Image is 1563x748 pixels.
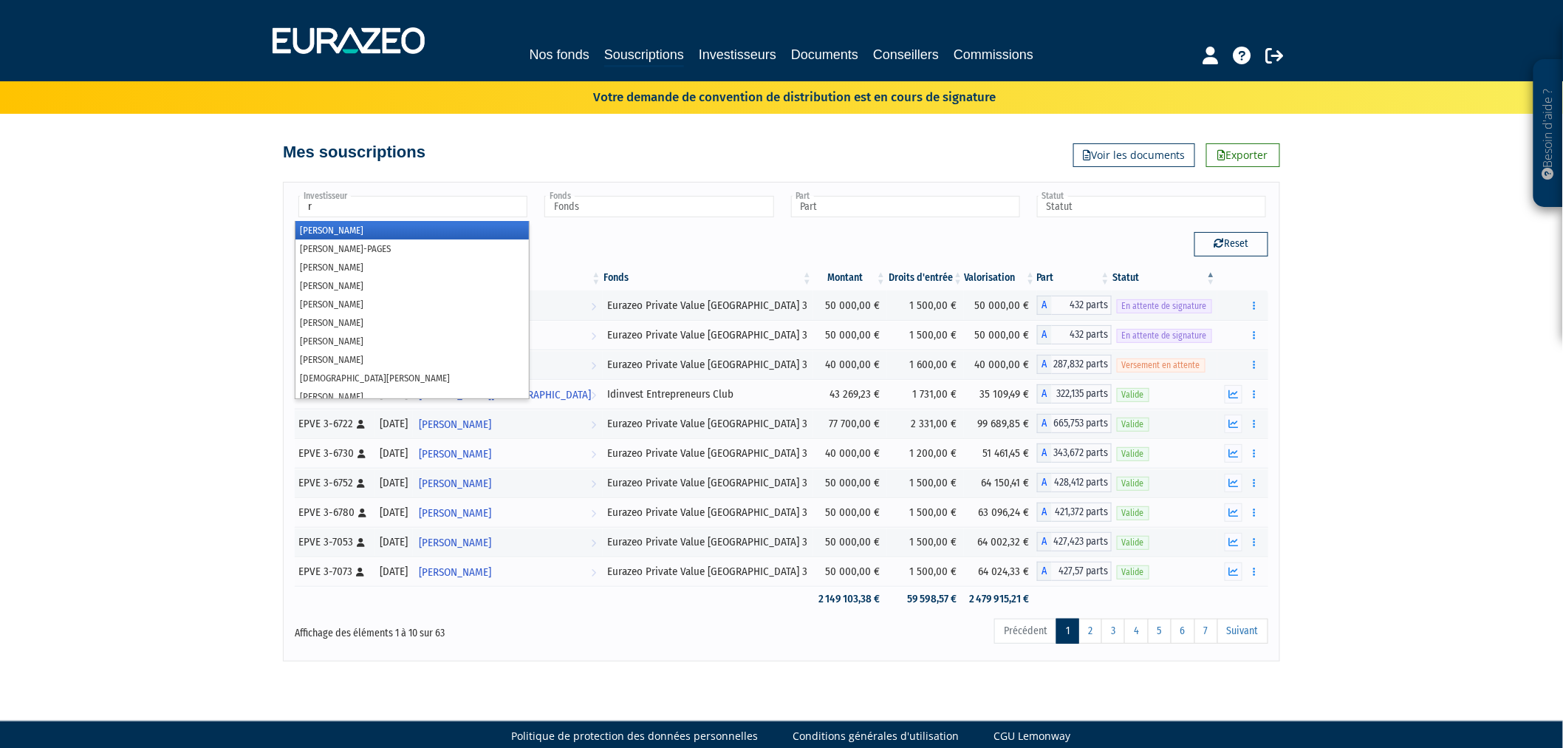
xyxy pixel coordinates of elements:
[964,290,1036,320] td: 50 000,00 €
[1171,619,1195,644] a: 6
[964,409,1036,438] td: 99 689,85 €
[358,509,366,517] i: [Français] Personne physique
[887,438,964,468] td: 1 200,00 €
[295,221,529,239] li: [PERSON_NAME]
[1052,384,1112,404] span: 322,135 parts
[380,564,408,579] div: [DATE]
[1037,532,1112,551] div: A - Eurazeo Private Value Europe 3
[1037,296,1112,315] div: A - Eurazeo Private Value Europe 3
[813,557,887,586] td: 50 000,00 €
[887,527,964,557] td: 1 500,00 €
[791,44,858,65] a: Documents
[793,729,959,744] a: Conditions générales d'utilisation
[592,559,597,586] i: Voir l'investisseur
[604,44,684,67] a: Souscriptions
[887,497,964,527] td: 1 500,00 €
[1052,443,1112,463] span: 343,672 parts
[592,500,597,527] i: Voir l'investisseur
[608,387,808,402] div: Idinvest Entrepreneurs Club
[1052,325,1112,344] span: 432 parts
[358,449,366,458] i: [Français] Personne physique
[813,265,887,290] th: Montant: activer pour trier la colonne par ordre croissant
[273,27,425,54] img: 1732889491-logotype_eurazeo_blanc_rvb.png
[357,479,365,488] i: [Français] Personne physique
[1117,477,1149,491] span: Valide
[1194,232,1268,256] button: Reset
[592,411,597,438] i: Voir l'investisseur
[964,379,1036,409] td: 35 109,49 €
[298,475,369,491] div: EPVE 3-6752
[419,411,491,438] span: [PERSON_NAME]
[1037,296,1052,315] span: A
[1124,619,1149,644] a: 4
[298,446,369,461] div: EPVE 3-6730
[1037,562,1052,581] span: A
[608,505,808,520] div: Eurazeo Private Value [GEOGRAPHIC_DATA] 3
[964,468,1036,497] td: 64 150,41 €
[954,44,1033,65] a: Commissions
[1037,473,1052,492] span: A
[608,534,808,550] div: Eurazeo Private Value [GEOGRAPHIC_DATA] 3
[608,357,808,373] div: Eurazeo Private Value [GEOGRAPHIC_DATA] 3
[1037,355,1112,374] div: A - Eurazeo Private Value Europe 3
[1078,619,1102,644] a: 2
[1117,506,1149,520] span: Valide
[419,529,491,557] span: [PERSON_NAME]
[1117,536,1149,550] span: Valide
[608,416,808,432] div: Eurazeo Private Value [GEOGRAPHIC_DATA] 3
[1056,619,1079,644] a: 1
[295,276,529,295] li: [PERSON_NAME]
[608,475,808,491] div: Eurazeo Private Value [GEOGRAPHIC_DATA] 3
[813,586,887,612] td: 2 149 103,38 €
[1037,384,1112,404] div: A - Idinvest Entrepreneurs Club
[1037,325,1052,344] span: A
[295,295,529,313] li: [PERSON_NAME]
[413,438,602,468] a: [PERSON_NAME]
[1217,619,1268,644] a: Suivant
[1117,358,1205,373] span: Versement en attente
[1073,143,1195,167] a: Voir les documents
[964,320,1036,350] td: 50 000,00 €
[1052,355,1112,374] span: 287,832 parts
[419,559,491,586] span: [PERSON_NAME]
[1037,265,1112,290] th: Part: activer pour trier la colonne par ordre croissant
[380,505,408,520] div: [DATE]
[1052,503,1112,522] span: 421,372 parts
[592,322,597,350] i: Voir l'investisseur
[380,475,408,491] div: [DATE]
[964,586,1036,612] td: 2 479 915,21 €
[295,387,529,406] li: [PERSON_NAME]
[357,420,365,429] i: [Français] Personne physique
[813,438,887,468] td: 40 000,00 €
[295,369,529,387] li: [DEMOGRAPHIC_DATA][PERSON_NAME]
[964,438,1036,468] td: 51 461,45 €
[1117,329,1212,343] span: En attente de signature
[813,290,887,320] td: 50 000,00 €
[1037,562,1112,581] div: A - Eurazeo Private Value Europe 3
[887,409,964,438] td: 2 331,00 €
[608,446,808,461] div: Eurazeo Private Value [GEOGRAPHIC_DATA] 3
[592,529,597,557] i: Voir l'investisseur
[413,409,602,438] a: [PERSON_NAME]
[887,379,964,409] td: 1 731,00 €
[295,258,529,276] li: [PERSON_NAME]
[511,729,758,744] a: Politique de protection des données personnelles
[813,497,887,527] td: 50 000,00 €
[608,564,808,579] div: Eurazeo Private Value [GEOGRAPHIC_DATA] 3
[887,350,964,379] td: 1 600,00 €
[530,44,589,65] a: Nos fonds
[295,332,529,350] li: [PERSON_NAME]
[1037,473,1112,492] div: A - Eurazeo Private Value Europe 3
[551,85,996,106] p: Votre demande de convention de distribution est en cours de signature
[1117,447,1149,461] span: Valide
[1117,565,1149,579] span: Valide
[413,557,602,586] a: [PERSON_NAME]
[413,497,602,527] a: [PERSON_NAME]
[1148,619,1172,644] a: 5
[380,534,408,550] div: [DATE]
[1037,532,1052,551] span: A
[608,327,808,343] div: Eurazeo Private Value [GEOGRAPHIC_DATA] 3
[1206,143,1280,167] a: Exporter
[813,320,887,350] td: 50 000,00 €
[887,468,964,497] td: 1 500,00 €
